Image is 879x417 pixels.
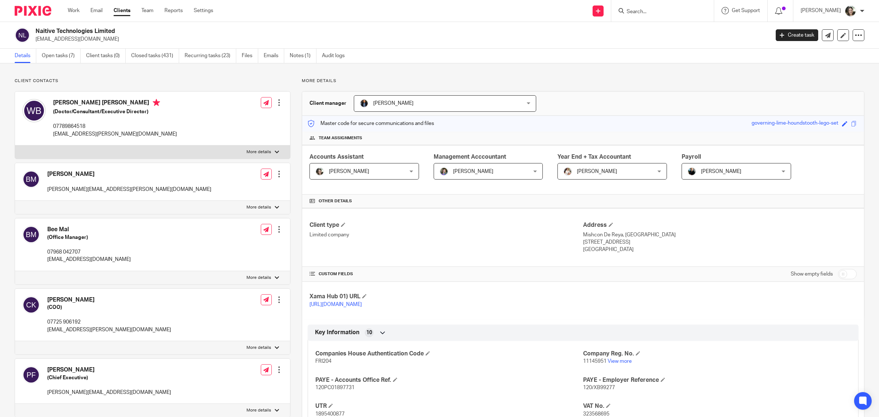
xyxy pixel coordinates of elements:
[47,186,211,193] p: [PERSON_NAME][EMAIL_ADDRESS][PERSON_NAME][DOMAIN_NAME]
[53,130,177,138] p: [EMAIL_ADDRESS][PERSON_NAME][DOMAIN_NAME]
[583,350,851,358] h4: Company Reg. No.
[373,101,413,106] span: [PERSON_NAME]
[42,49,81,63] a: Open tasks (7)
[36,36,765,43] p: [EMAIL_ADDRESS][DOMAIN_NAME]
[315,359,331,364] span: FRI204
[53,123,177,130] p: 07789864518
[583,402,851,410] h4: VAT No.
[22,296,40,314] img: svg%3E
[687,167,696,176] img: nicky-partington.jpg
[577,169,617,174] span: [PERSON_NAME]
[801,7,841,14] p: [PERSON_NAME]
[329,169,369,174] span: [PERSON_NAME]
[15,27,30,43] img: svg%3E
[153,99,160,106] i: Primary
[47,389,171,396] p: [PERSON_NAME][EMAIL_ADDRESS][DOMAIN_NAME]
[47,304,171,311] h5: (COO)
[583,231,857,239] p: Mishcon De Reya, [GEOGRAPHIC_DATA]
[290,49,316,63] a: Notes (1)
[22,226,40,243] img: svg%3E
[47,234,131,241] h5: (Office Manager)
[47,256,131,263] p: [EMAIL_ADDRESS][DOMAIN_NAME]
[246,204,271,210] p: More details
[583,221,857,229] h4: Address
[319,135,362,141] span: Team assignments
[114,7,130,14] a: Clients
[315,329,359,336] span: Key Information
[845,5,856,17] img: barbara-raine-.jpg
[68,7,79,14] a: Work
[315,412,345,417] span: 1895400877
[246,407,271,413] p: More details
[309,154,364,160] span: Accounts Assistant
[47,226,131,233] h4: Bee Mal
[47,326,171,333] p: [EMAIL_ADDRESS][PERSON_NAME][DOMAIN_NAME]
[53,108,177,115] h5: (Doctor/Consultant/Executive Director)
[53,99,177,108] h4: [PERSON_NAME] [PERSON_NAME]
[319,198,352,204] span: Other details
[583,359,607,364] span: 11145951
[141,7,153,14] a: Team
[264,49,284,63] a: Emails
[22,99,46,122] img: svg%3E
[47,366,171,374] h4: [PERSON_NAME]
[36,27,619,35] h2: Naitive Technologies Limited
[86,49,126,63] a: Client tasks (0)
[608,359,632,364] a: View more
[557,154,631,160] span: Year End + Tax Accountant
[315,167,324,176] img: barbara-raine-.jpg
[15,78,290,84] p: Client contacts
[434,154,506,160] span: Management Acccountant
[309,271,583,277] h4: CUSTOM FIELDS
[194,7,213,14] a: Settings
[47,374,171,381] h5: (Chief Executive)
[583,385,615,390] span: 120/XB99277
[701,169,741,174] span: [PERSON_NAME]
[583,239,857,246] p: [STREET_ADDRESS]
[583,376,851,384] h4: PAYE - Employer Reference
[47,318,171,326] p: 07725 906192
[315,376,583,384] h4: PAYE - Accounts Office Ref.
[15,49,36,63] a: Details
[309,302,362,307] a: [URL][DOMAIN_NAME]
[47,170,211,178] h4: [PERSON_NAME]
[732,8,760,13] span: Get Support
[315,385,355,390] span: 120PC01897731
[15,6,51,16] img: Pixie
[563,167,572,176] img: Kayleigh%20Henson.jpeg
[439,167,448,176] img: 1530183611242%20(1).jpg
[246,149,271,155] p: More details
[242,49,258,63] a: Files
[791,270,833,278] label: Show empty fields
[366,329,372,336] span: 10
[246,345,271,351] p: More details
[164,7,183,14] a: Reports
[583,246,857,253] p: [GEOGRAPHIC_DATA]
[22,170,40,188] img: svg%3E
[309,293,583,300] h4: Xama Hub 01) URL
[583,412,609,417] span: 323568695
[47,296,171,304] h4: [PERSON_NAME]
[309,231,583,239] p: Limited company
[682,154,701,160] span: Payroll
[22,366,40,384] img: svg%3E
[185,49,236,63] a: Recurring tasks (23)
[453,169,493,174] span: [PERSON_NAME]
[626,9,692,15] input: Search
[90,7,103,14] a: Email
[315,402,583,410] h4: UTR
[47,248,131,256] p: 07968 042707
[309,100,346,107] h3: Client manager
[308,120,434,127] p: Master code for secure communications and files
[309,221,583,229] h4: Client type
[360,99,368,108] img: martin-hickman.jpg
[776,29,818,41] a: Create task
[322,49,350,63] a: Audit logs
[131,49,179,63] a: Closed tasks (431)
[246,275,271,281] p: More details
[752,119,838,128] div: governing-lime-houndstooth-lego-set
[302,78,864,84] p: More details
[315,350,583,358] h4: Companies House Authentication Code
